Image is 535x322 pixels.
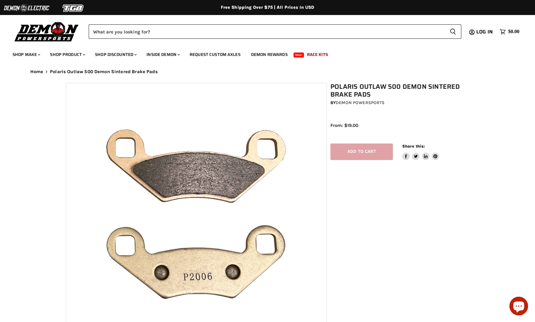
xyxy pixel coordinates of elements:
[330,83,473,98] h1: Polaris Outlaw 500 Demon Sintered Brake Pads
[402,144,425,148] span: Share this:
[508,29,519,35] span: $0.00
[445,24,461,39] button: Search
[89,24,461,39] form: Product
[50,69,158,74] span: Polaris Outlaw 500 Demon Sintered Brake Pads
[50,2,97,14] img: TGB Logo 2
[330,99,473,106] div: by
[185,48,245,61] a: Request Custom Axles
[8,46,518,61] ul: Main menu
[473,29,497,35] a: Log in
[330,123,358,128] span: From: $19.00
[18,69,518,74] nav: Breadcrumbs
[336,100,384,105] a: Demon Powersports
[30,69,43,74] a: Home
[12,20,81,43] img: Demon Powersports
[89,24,445,39] input: Search
[497,27,523,36] a: $0.00
[142,48,184,61] a: Inside Demon
[90,48,141,61] a: Shop Discounted
[18,5,518,10] div: Free Shipping Over $75 | All Prices In USD
[302,48,333,61] a: Race Kits
[3,2,50,14] img: Demon Electric Logo 2
[8,48,44,61] a: Shop Make
[402,143,439,160] aside: Share this:
[45,48,89,61] a: Shop Product
[246,48,292,61] a: Demon Rewards
[508,297,530,317] inbox-online-store-chat: Shopify online store chat
[476,28,493,36] span: Log in
[294,53,304,58] span: New!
